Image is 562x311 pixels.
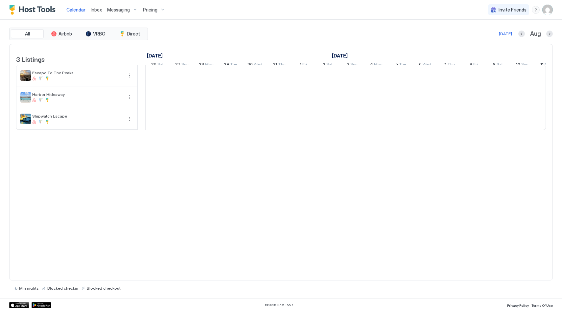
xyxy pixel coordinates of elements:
[470,62,472,69] span: 8
[66,6,85,13] a: Calendar
[491,60,504,70] a: August 9, 2025
[20,114,31,124] div: listing image
[25,31,30,37] span: All
[302,62,307,69] span: Fri
[16,54,45,64] span: 3 Listings
[230,62,237,69] span: Tue
[532,6,540,14] div: menu
[91,6,102,13] a: Inbox
[516,62,520,69] span: 10
[546,31,553,37] button: Next month
[531,303,553,307] span: Terms Of Use
[518,31,525,37] button: Previous month
[19,286,39,291] span: Min nights
[254,62,262,69] span: Wed
[395,62,398,69] span: 5
[32,302,51,308] a: Google Play Store
[530,30,541,38] span: Aug
[174,60,190,70] a: July 27, 2025
[347,62,349,69] span: 3
[20,92,31,102] div: listing image
[542,5,553,15] div: User profile
[20,70,31,81] div: listing image
[497,62,503,69] span: Sat
[271,60,287,70] a: July 31, 2025
[205,62,214,69] span: Mon
[91,7,102,12] span: Inbox
[151,62,156,69] span: 26
[531,301,553,308] a: Terms Of Use
[473,62,478,69] span: Fri
[79,29,112,38] button: VRBO
[199,62,204,69] span: 28
[498,30,513,38] button: [DATE]
[368,60,384,70] a: August 4, 2025
[521,62,528,69] span: Sun
[11,29,44,38] button: All
[399,62,406,69] span: Tue
[540,62,544,69] span: 11
[145,51,164,60] a: July 26, 2025
[247,62,253,69] span: 30
[419,62,422,69] span: 6
[539,60,555,70] a: August 11, 2025
[514,60,530,70] a: August 10, 2025
[323,62,325,69] span: 2
[59,31,72,37] span: Airbnb
[66,7,85,12] span: Calendar
[374,62,383,69] span: Mon
[345,60,359,70] a: August 3, 2025
[126,72,133,79] div: menu
[417,60,433,70] a: August 6, 2025
[423,62,431,69] span: Wed
[47,286,78,291] span: Blocked checkin
[197,60,215,70] a: July 28, 2025
[507,303,529,307] span: Privacy Policy
[493,62,496,69] span: 9
[9,5,59,15] a: Host Tools Logo
[126,115,133,123] button: More options
[545,62,553,69] span: Mon
[32,114,123,119] span: Shipwatch Escape
[126,93,133,101] button: More options
[330,51,349,60] a: August 1, 2025
[181,62,189,69] span: Sun
[468,60,480,70] a: August 8, 2025
[126,115,133,123] div: menu
[442,60,457,70] a: August 7, 2025
[300,62,301,69] span: 1
[246,60,264,70] a: July 30, 2025
[107,7,130,13] span: Messaging
[127,31,140,37] span: Direct
[93,31,105,37] span: VRBO
[143,7,157,13] span: Pricing
[326,62,333,69] span: Sat
[350,62,358,69] span: Sun
[32,70,123,75] span: Escape To The Peaks
[265,303,293,307] span: © 2025 Host Tools
[126,93,133,101] div: menu
[499,7,527,13] span: Invite Friends
[126,72,133,79] button: More options
[447,62,455,69] span: Thu
[394,60,408,70] a: August 5, 2025
[9,28,148,40] div: tab-group
[224,62,229,69] span: 29
[507,301,529,308] a: Privacy Policy
[370,62,373,69] span: 4
[157,62,164,69] span: Sat
[87,286,121,291] span: Blocked checkout
[45,29,78,38] button: Airbnb
[444,62,446,69] span: 7
[175,62,180,69] span: 27
[298,60,309,70] a: August 1, 2025
[321,60,334,70] a: August 2, 2025
[150,60,165,70] a: July 26, 2025
[278,62,286,69] span: Thu
[499,31,512,37] div: [DATE]
[113,29,146,38] button: Direct
[9,302,29,308] a: App Store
